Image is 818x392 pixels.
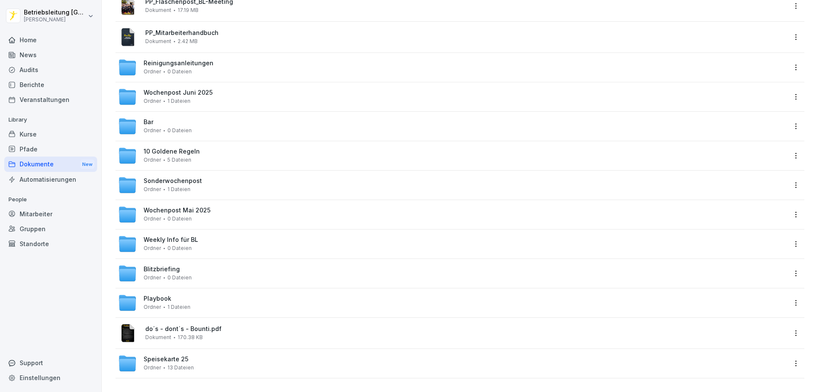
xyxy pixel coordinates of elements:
span: 0 Dateien [167,69,192,75]
a: Weekly Info für BLOrdner0 Dateien [118,235,786,253]
a: Home [4,32,97,47]
a: Einstellungen [4,370,97,385]
p: [PERSON_NAME] [24,17,86,23]
a: BarOrdner0 Dateien [118,117,786,136]
span: Reinigungsanleitungen [144,60,213,67]
a: Automatisierungen [4,172,97,187]
span: 1 Dateien [167,186,190,192]
span: 1 Dateien [167,304,190,310]
div: Dokumente [4,157,97,172]
span: Ordner [144,365,161,371]
span: 17.19 MB [178,7,199,13]
span: Ordner [144,186,161,192]
span: Wochenpost Mai 2025 [144,207,210,214]
span: Ordner [144,128,161,134]
span: Dokument [145,38,171,44]
a: 10 Goldene RegelnOrdner5 Dateien [118,146,786,165]
span: Sonderwochenpost [144,177,202,185]
a: ReinigungsanleitungenOrdner0 Dateien [118,58,786,77]
span: 5 Dateien [167,157,191,163]
span: Bar [144,119,153,126]
span: Ordner [144,69,161,75]
span: 0 Dateien [167,128,192,134]
span: 13 Dateien [167,365,194,371]
span: Dokument [145,7,171,13]
a: Pfade [4,142,97,157]
a: News [4,47,97,62]
a: Gruppen [4,221,97,236]
span: 0 Dateien [167,275,192,281]
p: Betriebsleitung [GEOGRAPHIC_DATA] [24,9,86,16]
a: Veranstaltungen [4,92,97,107]
a: Berichte [4,77,97,92]
a: SonderwochenpostOrdner1 Dateien [118,176,786,195]
span: Ordner [144,98,161,104]
span: 10 Goldene Regeln [144,148,200,155]
span: Weekly Info für BL [144,236,198,244]
span: 1 Dateien [167,98,190,104]
span: do´s - dont´s - Bounti.pdf [145,325,786,333]
span: 0 Dateien [167,245,192,251]
a: DokumenteNew [4,157,97,172]
span: Ordner [144,157,161,163]
a: Audits [4,62,97,77]
a: Wochenpost Mai 2025Ordner0 Dateien [118,205,786,224]
a: Wochenpost Juni 2025Ordner1 Dateien [118,87,786,106]
a: Kurse [4,127,97,142]
span: Ordner [144,245,161,251]
span: Blitzbriefing [144,266,180,273]
a: Standorte [4,236,97,251]
a: Mitarbeiter [4,206,97,221]
span: Playbook [144,295,171,302]
span: PP_Mitarbeiterhandbuch [145,29,786,37]
span: Wochenpost Juni 2025 [144,89,213,96]
span: Ordner [144,216,161,222]
div: Support [4,355,97,370]
p: People [4,193,97,206]
span: Ordner [144,304,161,310]
a: Speisekarte 25Ordner13 Dateien [118,354,786,373]
span: Dokument [145,334,171,340]
p: Library [4,113,97,127]
span: 0 Dateien [167,216,192,222]
span: 170.38 KB [178,334,203,340]
span: Ordner [144,275,161,281]
div: New [80,160,95,169]
a: PlaybookOrdner1 Dateien [118,293,786,312]
a: BlitzbriefingOrdner0 Dateien [118,264,786,283]
span: 2.42 MB [178,38,198,44]
span: Speisekarte 25 [144,356,188,363]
